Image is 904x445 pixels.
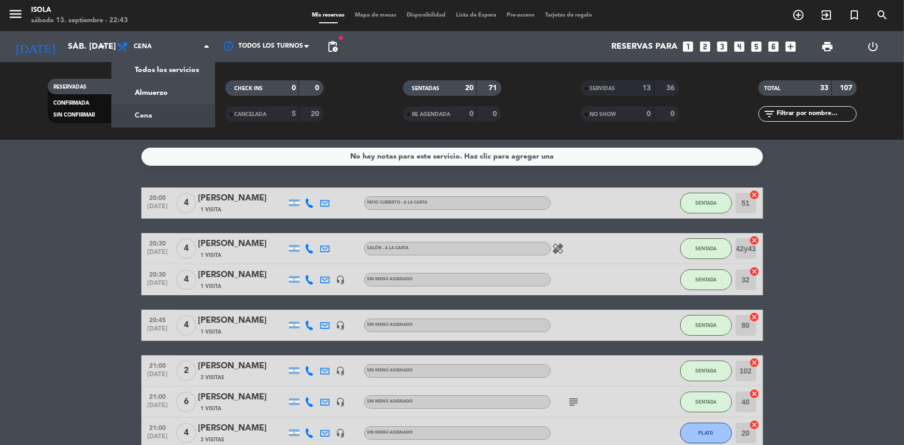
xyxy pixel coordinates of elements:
i: headset_mic [336,321,346,330]
span: print [821,40,834,53]
strong: 20 [311,110,321,118]
i: healing [552,242,565,255]
span: Salón - A la Carta [367,246,409,250]
span: Lista de Espera [451,12,501,18]
strong: 36 [666,84,677,92]
span: SENTADA [695,322,716,328]
strong: 20 [465,84,473,92]
span: [DATE] [145,203,171,215]
div: [PERSON_NAME] [198,314,286,327]
span: Sin menú asignado [367,368,413,372]
i: cancel [750,420,760,430]
button: SENTADA [680,315,732,336]
div: Isola [31,5,128,16]
i: looks_one [681,40,695,53]
span: 21:00 [145,359,171,371]
span: [DATE] [145,371,171,383]
span: RESERVADAS [54,84,87,90]
span: CHECK INS [235,86,263,91]
input: Filtrar por nombre... [776,108,856,120]
span: SIN CONFIRMAR [54,112,95,118]
div: [PERSON_NAME] [198,237,286,251]
span: 20:30 [145,268,171,280]
button: SENTADA [680,238,732,259]
i: [DATE] [8,35,63,58]
span: 20:45 [145,313,171,325]
span: SENTADAS [412,86,440,91]
strong: 33 [821,84,829,92]
span: RE AGENDADA [412,112,451,117]
strong: 0 [469,110,473,118]
div: [PERSON_NAME] [198,192,286,205]
i: exit_to_app [820,9,833,21]
strong: 0 [292,84,296,92]
span: Mapa de mesas [350,12,401,18]
i: looks_4 [733,40,746,53]
span: SENTADA [695,368,716,374]
button: SENTADA [680,361,732,381]
i: menu [8,6,23,22]
span: CANCELADA [235,112,267,117]
span: 1 Visita [201,206,222,214]
span: Sin menú asignado [367,430,413,435]
span: SENTADA [695,399,716,405]
span: SENTADA [695,246,716,251]
span: 3 Visitas [201,436,225,444]
span: 4 [176,193,196,213]
i: cancel [750,357,760,368]
span: 1 Visita [201,405,222,413]
i: headset_mic [336,397,346,407]
span: CONFIRMADA [54,101,90,106]
div: [PERSON_NAME] [198,360,286,373]
i: headset_mic [336,428,346,438]
span: [DATE] [145,325,171,337]
span: Disponibilidad [401,12,451,18]
span: [DATE] [145,433,171,445]
span: 4 [176,423,196,443]
span: Sin menú asignado [367,323,413,327]
strong: 0 [647,110,651,118]
i: cancel [750,389,760,399]
i: add_box [784,40,797,53]
span: 4 [176,238,196,259]
i: cancel [750,312,760,322]
span: 4 [176,269,196,290]
span: 20:30 [145,237,171,249]
i: add_circle_outline [792,9,805,21]
a: Todos los servicios [112,59,214,81]
i: turned_in_not [848,9,860,21]
i: cancel [750,190,760,200]
button: SENTADA [680,193,732,213]
i: subject [568,396,580,408]
span: Sin menú asignado [367,277,413,281]
span: Pre-acceso [501,12,540,18]
span: 21:00 [145,390,171,402]
i: looks_5 [750,40,763,53]
i: cancel [750,266,760,277]
button: PLATO [680,423,732,443]
span: 1 Visita [201,328,222,336]
i: cancel [750,235,760,246]
span: 20:00 [145,191,171,203]
div: sábado 13. septiembre - 22:43 [31,16,128,26]
strong: 13 [643,84,651,92]
i: looks_3 [715,40,729,53]
i: power_settings_new [867,40,880,53]
span: Cena [134,43,152,50]
div: No hay notas para este servicio. Haz clic para agregar una [350,151,554,163]
a: Almuerzo [112,81,214,104]
i: headset_mic [336,275,346,284]
button: SENTADA [680,392,732,412]
span: [DATE] [145,249,171,261]
span: 3 Visitas [201,374,225,382]
span: fiber_manual_record [338,35,344,41]
button: menu [8,6,23,25]
div: [PERSON_NAME] [198,391,286,404]
strong: 0 [670,110,677,118]
span: Tarjetas de regalo [540,12,597,18]
span: PLATO [699,430,713,436]
span: TOTAL [765,86,781,91]
div: LOG OUT [851,31,896,62]
span: Patio cubierto - A la Carta [367,200,428,205]
i: headset_mic [336,366,346,376]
